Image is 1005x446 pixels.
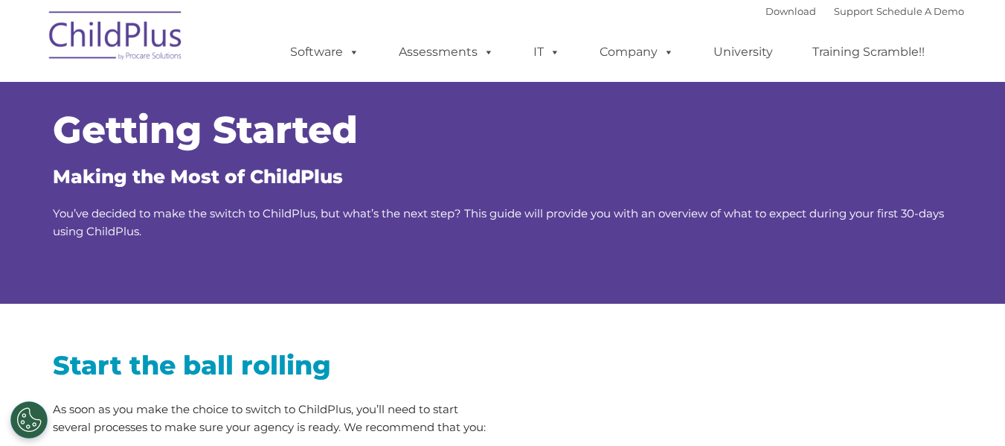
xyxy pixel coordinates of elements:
a: Download [765,5,816,17]
button: Cookies Settings [10,401,48,439]
a: Software [275,37,374,67]
a: Schedule A Demo [876,5,964,17]
a: Company [585,37,689,67]
a: IT [518,37,575,67]
h2: Start the ball rolling [53,348,492,382]
span: You’ve decided to make the switch to ChildPlus, but what’s the next step? This guide will provide... [53,206,944,238]
p: As soon as you make the choice to switch to ChildPlus, you’ll need to start several processes to ... [53,401,492,436]
a: Assessments [384,37,509,67]
span: Getting Started [53,107,358,153]
span: Making the Most of ChildPlus [53,165,343,188]
font: | [765,5,964,17]
a: Training Scramble!! [797,37,940,67]
img: ChildPlus by Procare Solutions [42,1,190,75]
a: University [699,37,788,67]
a: Support [834,5,873,17]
